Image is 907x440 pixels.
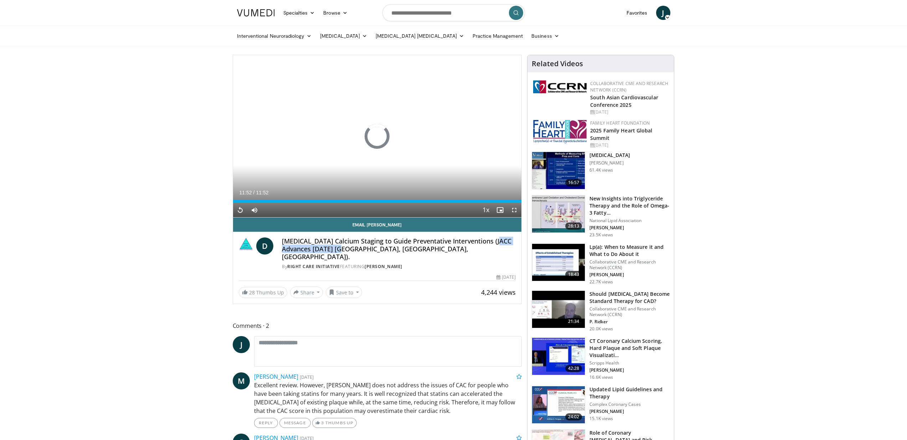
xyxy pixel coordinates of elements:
[589,152,630,159] h3: [MEDICAL_DATA]
[590,120,650,126] a: Family Heart Foundation
[479,203,493,217] button: Playback Rate
[247,203,262,217] button: Mute
[282,263,516,270] div: By FEATURING
[589,360,670,366] p: Scripps Health
[589,416,613,421] p: 15.1K views
[589,160,630,166] p: [PERSON_NAME]
[532,338,585,375] img: 4ea3ec1a-320e-4f01-b4eb-a8bc26375e8f.150x105_q85_crop-smart_upscale.jpg
[371,29,468,43] a: [MEDICAL_DATA] [MEDICAL_DATA]
[321,420,324,425] span: 3
[589,272,670,278] p: [PERSON_NAME]
[532,291,585,328] img: eb63832d-2f75-457d-8c1a-bbdc90eb409c.150x105_q85_crop-smart_upscale.jpg
[316,29,371,43] a: [MEDICAL_DATA]
[254,373,298,381] a: [PERSON_NAME]
[326,287,362,298] button: Save to
[496,274,516,281] div: [DATE]
[589,367,670,373] p: [PERSON_NAME]
[565,179,582,186] span: 16:57
[532,195,670,238] a: 28:13 New Insights into Triglyceride Therapy and the Role of Omega-3 Fatty… National Lipid Associ...
[532,386,585,423] img: 77f671eb-9394-4acc-bc78-a9f077f94e00.150x105_q85_crop-smart_upscale.jpg
[237,9,275,16] img: VuMedi Logo
[589,319,670,325] p: P. Ridker
[382,4,525,21] input: Search topics, interventions
[233,29,316,43] a: Interventional Neuroradiology
[249,289,255,296] span: 28
[256,190,268,195] span: 11:52
[590,80,668,93] a: Collaborative CME and Research Network (CCRN)
[622,6,652,20] a: Favorites
[590,127,652,141] a: 2025 Family Heart Global Summit
[565,271,582,278] span: 18:43
[279,418,311,428] a: Message
[589,232,613,238] p: 23.5K views
[589,195,670,216] h3: New Insights into Triglyceride Therapy and the Role of Omega-3 Fatty…
[481,288,516,297] span: 4,244 views
[589,167,613,173] p: 61.4K views
[233,55,522,218] video-js: Video Player
[527,29,563,43] a: Business
[254,381,522,415] p: Excellent review. However, [PERSON_NAME] does not address the issues of CAC for people who have b...
[565,222,582,230] span: 28:13
[233,336,250,353] a: J
[532,244,585,281] img: 7a20132b-96bf-405a-bedd-783937203c38.150x105_q85_crop-smart_upscale.jpg
[590,94,658,108] a: South Asian Cardiovascular Conference 2025
[532,243,670,285] a: 18:43 Lp(a): When to Measure it and What to Do About it Collaborative CME and Research Network (C...
[312,418,357,428] a: 3 Thumbs Up
[239,287,287,298] a: 28 Thumbs Up
[589,225,670,231] p: [PERSON_NAME]
[239,237,254,255] img: Right Care Initiative
[532,386,670,424] a: 24:02 Updated Lipid Guidelines and Therapy Complex Coronary Cases [PERSON_NAME] 15.1K views
[282,237,516,261] h4: [MEDICAL_DATA] Calcium Staging to Guide Preventative Interventions (JACC Advances [DATE] [GEOGRAP...
[565,413,582,420] span: 24:02
[507,203,521,217] button: Fullscreen
[589,337,670,359] h3: CT Coronary Calcium Scoring, Hard Plaque and Soft Plaque Visualizati…
[589,386,670,400] h3: Updated Lipid Guidelines and Therapy
[589,290,670,305] h3: Should [MEDICAL_DATA] Become Standard Therapy for CAD?
[233,321,522,330] span: Comments 2
[287,263,340,269] a: Right Care Initiative
[319,6,352,20] a: Browse
[256,237,273,255] a: D
[290,287,323,298] button: Share
[533,80,587,93] img: a04ee3ba-8487-4636-b0fb-5e8d268f3737.png.150x105_q85_autocrop_double_scale_upscale_version-0.2.png
[532,290,670,332] a: 21:34 Should [MEDICAL_DATA] Become Standard Therapy for CAD? Collaborative CME and Research Netwo...
[532,337,670,380] a: 42:28 CT Coronary Calcium Scoring, Hard Plaque and Soft Plaque Visualizati… Scripps Health [PERSO...
[589,306,670,318] p: Collaborative CME and Research Network (CCRN)
[233,203,247,217] button: Replay
[532,152,585,189] img: a92b9a22-396b-4790-a2bb-5028b5f4e720.150x105_q85_crop-smart_upscale.jpg
[533,120,587,143] img: 96363db5-6b1b-407f-974b-715268b29f70.jpeg.150x105_q85_autocrop_double_scale_upscale_version-0.2.jpg
[253,190,255,195] span: /
[233,372,250,389] a: M
[468,29,527,43] a: Practice Management
[365,263,402,269] a: [PERSON_NAME]
[590,109,668,115] div: [DATE]
[589,374,613,380] p: 16.6K views
[532,195,585,232] img: 45ea033d-f728-4586-a1ce-38957b05c09e.150x105_q85_crop-smart_upscale.jpg
[279,6,319,20] a: Specialties
[656,6,670,20] a: J
[589,409,670,414] p: [PERSON_NAME]
[233,200,522,203] div: Progress Bar
[589,218,670,224] p: National Lipid Association
[589,402,670,407] p: Complex Coronary Cases
[589,259,670,271] p: Collaborative CME and Research Network (CCRN)
[589,243,670,258] h3: Lp(a): When to Measure it and What to Do About it
[590,142,668,148] div: [DATE]
[233,218,522,232] a: Email [PERSON_NAME]
[532,152,670,189] a: 16:57 [MEDICAL_DATA] [PERSON_NAME] 61.4K views
[589,326,613,332] p: 20.0K views
[493,203,507,217] button: Enable picture-in-picture mode
[532,59,583,68] h4: Related Videos
[589,279,613,285] p: 22.7K views
[239,190,252,195] span: 11:52
[565,365,582,372] span: 42:28
[300,374,314,380] small: [DATE]
[565,318,582,325] span: 21:34
[254,418,278,428] a: Reply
